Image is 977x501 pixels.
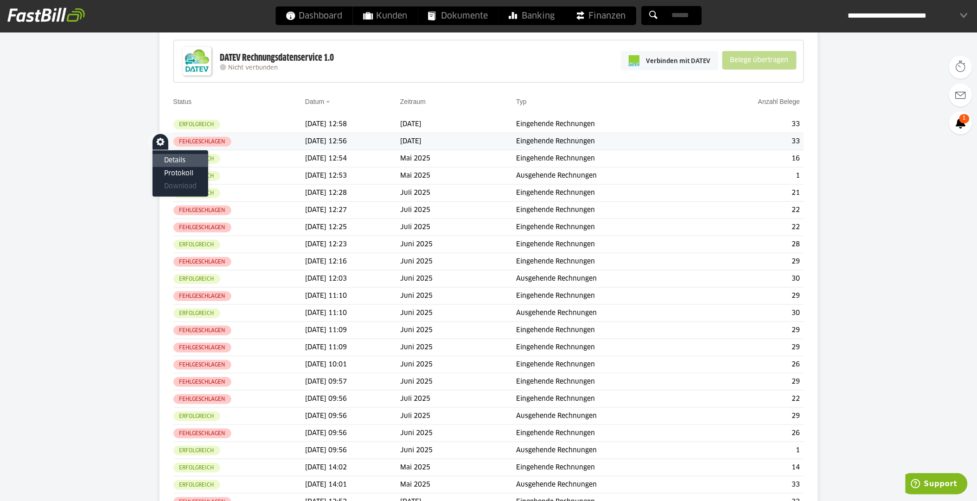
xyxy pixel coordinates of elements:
sl-badge: Fehlgeschlagen [173,206,231,215]
td: Mai 2025 [400,150,516,167]
td: 30 [700,305,804,322]
td: 29 [700,322,804,339]
td: [DATE] 12:25 [305,219,400,236]
img: DATEV-Datenservice Logo [179,43,216,80]
img: fastbill_logo_white.png [7,7,85,22]
td: Eingehende Rechnungen [516,150,700,167]
td: Ausgehende Rechnungen [516,167,700,185]
span: Finanzen [575,6,626,25]
td: 22 [700,391,804,408]
td: Eingehende Rechnungen [516,185,700,202]
td: Juli 2025 [400,219,516,236]
td: Eingehende Rechnungen [516,253,700,270]
a: Kunden [353,6,417,25]
a: Typ [516,98,527,105]
sl-button: Belege übertragen [722,51,797,70]
td: 26 [700,356,804,373]
td: Juli 2025 [400,408,516,425]
span: Dashboard [286,6,342,25]
td: Ausgehende Rechnungen [516,442,700,459]
sl-badge: Fehlgeschlagen [173,257,231,267]
td: Juni 2025 [400,253,516,270]
td: 33 [700,116,804,133]
td: [DATE] 12:53 [305,167,400,185]
td: 1 [700,442,804,459]
td: [DATE] 11:09 [305,322,400,339]
td: [DATE] 12:56 [305,133,400,150]
td: Eingehende Rechnungen [516,202,700,219]
td: Juni 2025 [400,236,516,253]
td: [DATE] [400,116,516,133]
td: 22 [700,202,804,219]
sl-badge: Fehlgeschlagen [173,137,231,147]
a: Banking [498,6,565,25]
td: 29 [700,339,804,356]
a: Anzahl Belege [758,98,800,105]
a: 1 [949,111,972,135]
div: DATEV Rechnungsdatenservice 1.0 [220,52,334,64]
td: [DATE] 09:56 [305,425,400,442]
td: 29 [700,373,804,391]
td: [DATE] 12:54 [305,150,400,167]
img: pi-datev-logo-farbig-24.svg [629,55,640,66]
td: Mai 2025 [400,459,516,476]
td: Eingehende Rechnungen [516,116,700,133]
span: Banking [509,6,555,25]
td: Eingehende Rechnungen [516,236,700,253]
a: Dokumente [418,6,498,25]
td: Eingehende Rechnungen [516,339,700,356]
td: Eingehende Rechnungen [516,391,700,408]
td: Eingehende Rechnungen [516,356,700,373]
iframe: Öffnet ein Widget, in dem Sie weitere Informationen finden [906,473,968,496]
sl-badge: Fehlgeschlagen [173,360,231,370]
sl-badge: Erfolgreich [173,411,220,421]
td: Eingehende Rechnungen [516,322,700,339]
td: [DATE] 14:02 [305,459,400,476]
td: 14 [700,459,804,476]
td: Ausgehende Rechnungen [516,408,700,425]
sl-menu-item: Download [153,180,208,193]
td: Eingehende Rechnungen [516,459,700,476]
sl-badge: Fehlgeschlagen [173,291,231,301]
sl-badge: Fehlgeschlagen [173,377,231,387]
td: [DATE] 12:58 [305,116,400,133]
td: Mai 2025 [400,476,516,494]
td: [DATE] 11:10 [305,288,400,305]
td: Eingehende Rechnungen [516,133,700,150]
sl-badge: Erfolgreich [173,274,220,284]
td: Juni 2025 [400,322,516,339]
td: Ausgehende Rechnungen [516,305,700,322]
sl-badge: Fehlgeschlagen [173,343,231,353]
a: Zeitraum [400,98,426,105]
td: Juni 2025 [400,425,516,442]
td: [DATE] 11:09 [305,339,400,356]
span: Kunden [363,6,407,25]
a: Verbinden mit DATEV [621,51,719,71]
sl-badge: Fehlgeschlagen [173,394,231,404]
td: [DATE] 09:56 [305,442,400,459]
td: [DATE] 12:16 [305,253,400,270]
span: Nicht verbunden [229,65,278,71]
td: [DATE] 12:03 [305,270,400,288]
a: Status [173,98,192,105]
sl-badge: Erfolgreich [173,463,220,473]
td: [DATE] 09:56 [305,391,400,408]
td: [DATE] 12:27 [305,202,400,219]
td: 30 [700,270,804,288]
td: [DATE] 12:28 [305,185,400,202]
td: Juni 2025 [400,356,516,373]
a: Finanzen [565,6,636,25]
sl-badge: Erfolgreich [173,308,220,318]
td: 21 [700,185,804,202]
sl-badge: Erfolgreich [173,240,220,250]
sl-badge: Erfolgreich [173,446,220,456]
td: 26 [700,425,804,442]
td: Juni 2025 [400,442,516,459]
td: Juli 2025 [400,391,516,408]
td: 29 [700,253,804,270]
td: [DATE] 09:56 [305,408,400,425]
td: Ausgehende Rechnungen [516,270,700,288]
sl-badge: Fehlgeschlagen [173,429,231,438]
td: 22 [700,219,804,236]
